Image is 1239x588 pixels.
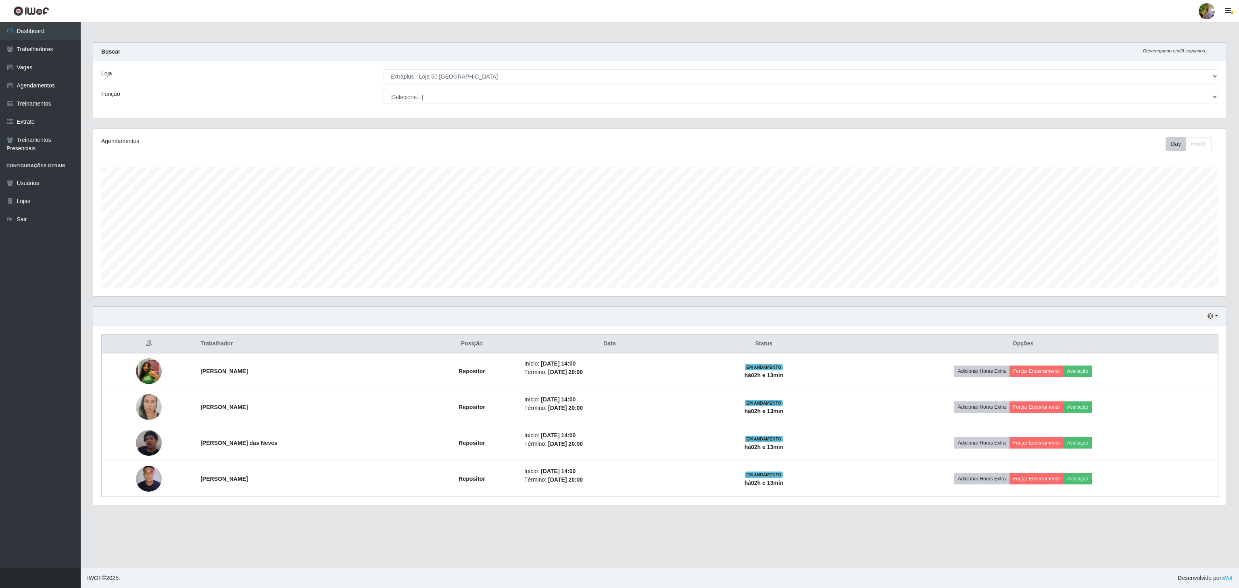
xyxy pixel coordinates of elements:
[1166,137,1186,151] button: Day
[1064,437,1092,449] button: Avaliação
[87,575,102,581] span: IWOF
[101,137,560,145] div: Agendamentos
[548,369,583,375] time: [DATE] 20:00
[700,335,828,353] th: Status
[1166,137,1218,151] div: Toolbar with button groups
[524,467,695,476] li: Início:
[954,366,1010,377] button: Adicionar Horas Extra
[519,335,700,353] th: Data
[745,400,783,406] span: EM ANDAMENTO
[1064,473,1092,484] button: Avaliação
[459,368,485,374] strong: Repositor
[1010,437,1064,449] button: Forçar Encerramento
[745,408,784,414] strong: há 02 h e 13 min
[200,404,248,410] strong: [PERSON_NAME]
[1221,575,1233,581] a: iWof
[524,395,695,404] li: Início:
[524,440,695,448] li: Término:
[745,436,783,442] span: EM ANDAMENTO
[200,476,248,482] strong: [PERSON_NAME]
[200,368,248,374] strong: [PERSON_NAME]
[13,6,49,16] img: CoreUI Logo
[196,335,424,353] th: Trabalhador
[745,364,783,370] span: EM ANDAMENTO
[1143,48,1209,53] i: Recarregando em 29 segundos...
[459,440,485,446] strong: Repositor
[424,335,519,353] th: Posição
[459,404,485,410] strong: Repositor
[101,69,112,78] label: Loja
[1010,401,1064,413] button: Forçar Encerramento
[541,468,576,474] time: [DATE] 14:00
[745,444,784,450] strong: há 02 h e 13 min
[200,440,277,446] strong: [PERSON_NAME] das Neves
[1010,473,1064,484] button: Forçar Encerramento
[101,90,120,98] label: Função
[524,404,695,412] li: Término:
[954,473,1010,484] button: Adicionar Horas Extra
[541,432,576,438] time: [DATE] 14:00
[541,396,576,403] time: [DATE] 14:00
[1178,574,1233,582] span: Desenvolvido por
[548,476,583,483] time: [DATE] 20:00
[1186,137,1212,151] button: Month
[136,386,162,428] img: 1755391845867.jpeg
[524,359,695,368] li: Início:
[548,405,583,411] time: [DATE] 20:00
[745,372,784,378] strong: há 02 h e 13 min
[954,401,1010,413] button: Adicionar Horas Extra
[136,355,162,388] img: 1749579597632.jpeg
[1064,401,1092,413] button: Avaliação
[1010,366,1064,377] button: Forçar Encerramento
[1064,366,1092,377] button: Avaliação
[548,440,583,447] time: [DATE] 20:00
[828,335,1218,353] th: Opções
[459,476,485,482] strong: Repositor
[541,360,576,367] time: [DATE] 14:00
[745,480,784,486] strong: há 02 h e 13 min
[745,472,783,478] span: EM ANDAMENTO
[524,431,695,440] li: Início:
[136,420,162,466] img: 1754593825546.jpeg
[524,368,695,376] li: Término:
[1166,137,1212,151] div: First group
[524,476,695,484] li: Término:
[136,462,162,496] img: 1755883270254.jpeg
[101,48,120,55] strong: Buscar
[87,574,120,582] span: © 2025 .
[954,437,1010,449] button: Adicionar Horas Extra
